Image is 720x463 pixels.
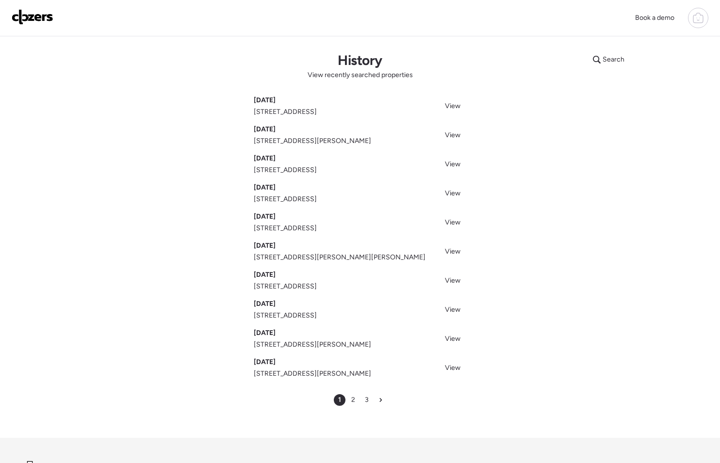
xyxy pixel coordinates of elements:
span: View recently searched properties [308,70,413,80]
span: View [445,218,460,226]
a: View [439,98,466,112]
span: View [445,160,460,168]
span: View [445,102,460,110]
span: [STREET_ADDRESS] [254,194,317,204]
span: [DATE] [254,96,276,105]
span: [STREET_ADDRESS] [254,311,317,320]
a: View [439,360,466,374]
span: View [445,305,460,314]
span: [DATE] [254,154,276,163]
a: View [439,186,466,200]
span: View [445,131,460,139]
span: View [445,364,460,372]
span: 3 [365,395,369,405]
span: View [445,276,460,285]
span: [STREET_ADDRESS][PERSON_NAME] [254,369,371,379]
span: [STREET_ADDRESS][PERSON_NAME] [254,136,371,146]
span: [DATE] [254,212,276,222]
span: [STREET_ADDRESS][PERSON_NAME][PERSON_NAME] [254,253,425,262]
a: View [439,302,466,316]
span: Book a demo [635,14,674,22]
img: Logo [12,9,53,25]
span: View [445,189,460,197]
a: View [439,157,466,171]
span: [DATE] [254,183,276,192]
span: [STREET_ADDRESS] [254,165,317,175]
span: View [445,247,460,255]
span: [STREET_ADDRESS] [254,224,317,233]
span: [DATE] [254,299,276,309]
span: [STREET_ADDRESS] [254,282,317,291]
h1: History [338,52,382,68]
span: [DATE] [254,328,276,338]
span: [DATE] [254,125,276,134]
a: View [439,215,466,229]
span: View [445,335,460,343]
span: [DATE] [254,357,276,367]
span: [DATE] [254,270,276,280]
a: View [439,331,466,345]
span: Search [603,55,624,64]
span: [DATE] [254,241,276,251]
a: View [439,128,466,142]
span: [STREET_ADDRESS][PERSON_NAME] [254,340,371,350]
span: 2 [351,395,355,405]
a: View [439,273,466,287]
a: View [439,244,466,258]
span: 1 [338,395,341,405]
span: [STREET_ADDRESS] [254,107,317,117]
